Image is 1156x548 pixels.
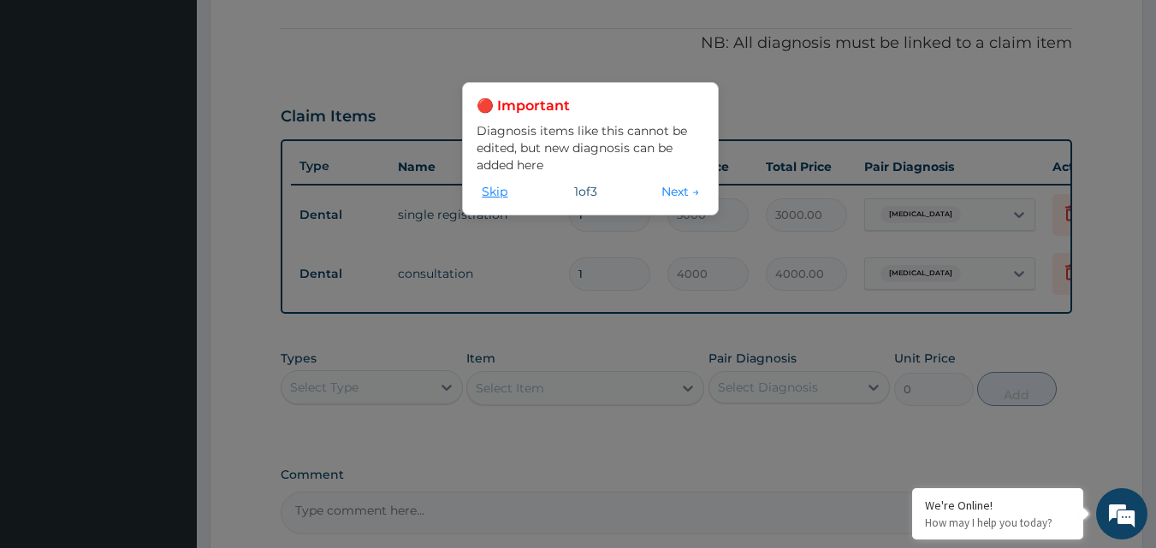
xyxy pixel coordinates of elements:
p: Diagnosis items like this cannot be edited, but new diagnosis can be added here [477,122,704,174]
span: We're online! [99,165,236,338]
button: Skip [477,182,513,201]
p: How may I help you today? [925,516,1070,530]
span: 1 of 3 [574,183,597,200]
div: Minimize live chat window [281,9,322,50]
textarea: Type your message and hit 'Enter' [9,366,326,426]
div: We're Online! [925,498,1070,513]
img: d_794563401_company_1708531726252_794563401 [32,85,69,128]
button: Next → [656,182,704,201]
div: Chat with us now [89,96,288,118]
h3: 🔴 Important [477,97,704,115]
